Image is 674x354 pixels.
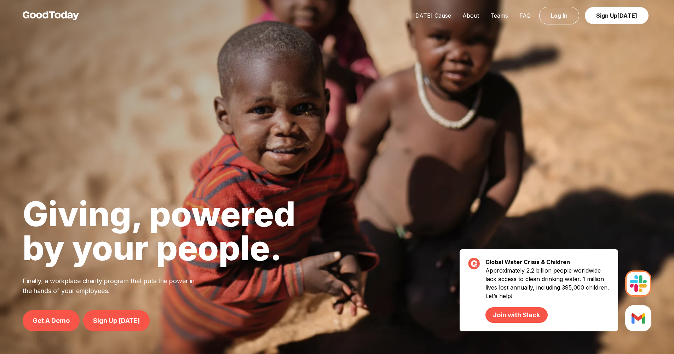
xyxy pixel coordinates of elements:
img: Slack [625,305,651,331]
img: GoodToday [23,11,79,20]
a: Get A Demo [23,310,80,331]
a: Teams [485,12,514,19]
a: Join with Slack [485,307,547,323]
strong: Global Water Crisis & Children [485,258,570,265]
img: Slack [625,270,651,297]
span: [DATE] [617,12,637,19]
a: About [457,12,485,19]
a: Sign Up[DATE] [585,7,649,24]
a: Sign Up [DATE] [83,310,150,331]
a: [DATE] Cause [408,12,457,19]
h1: Giving, powered by your people. [23,197,295,265]
a: Log In [539,7,579,24]
a: FAQ [514,12,536,19]
p: Finally, a workplace charity program that puts the power in the hands of your employees. [23,276,204,296]
p: Approximately 2.2 billion people worldwide lack access to clean drinking water. 1 million lives l... [485,266,610,323]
